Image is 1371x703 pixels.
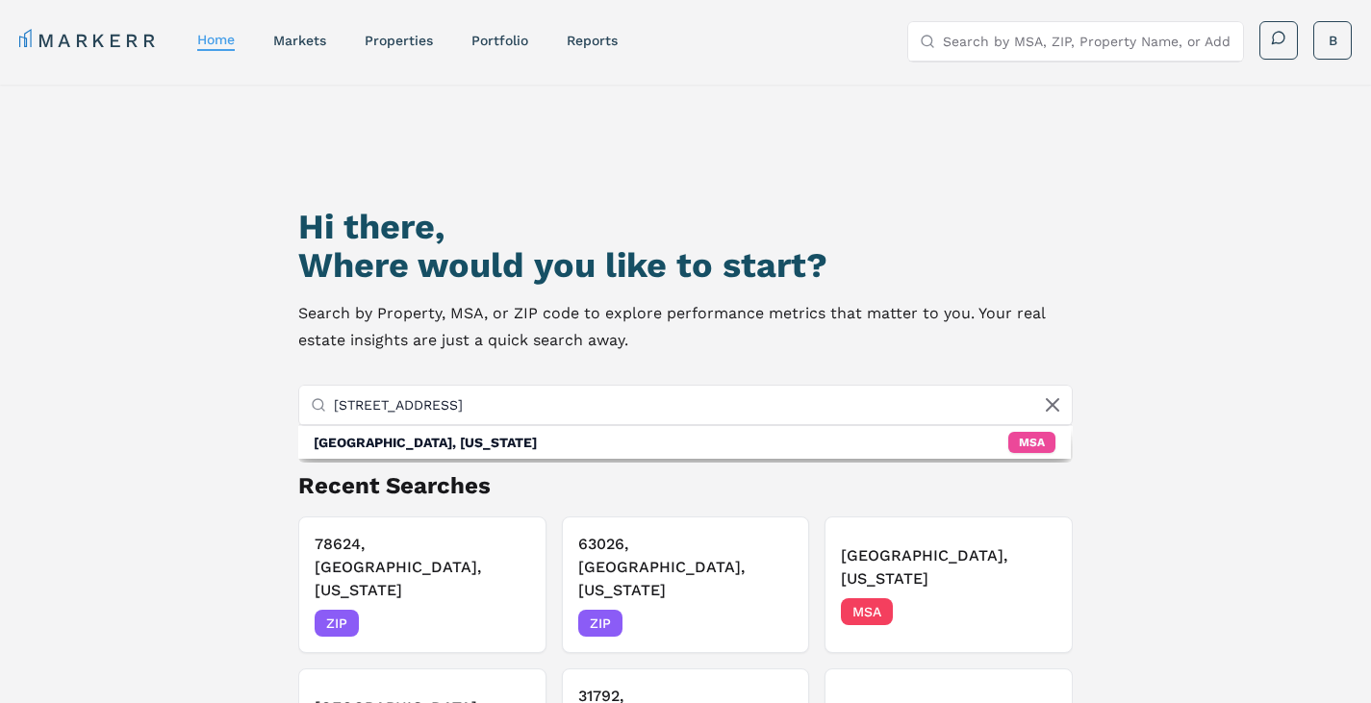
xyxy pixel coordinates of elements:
[298,470,1074,501] h2: Recent Searches
[841,598,893,625] span: MSA
[298,300,1074,354] p: Search by Property, MSA, or ZIP code to explore performance metrics that matter to you. Your real...
[298,426,1072,459] div: MSA: Lancaster, Kansas
[1008,432,1055,453] div: MSA
[315,533,530,602] h3: 78624, [GEOGRAPHIC_DATA], [US_STATE]
[314,433,537,452] div: [GEOGRAPHIC_DATA], [US_STATE]
[471,33,528,48] a: Portfolio
[578,533,794,602] h3: 63026, [GEOGRAPHIC_DATA], [US_STATE]
[315,610,359,637] span: ZIP
[841,544,1056,590] h3: [GEOGRAPHIC_DATA], [US_STATE]
[487,614,530,633] span: [DATE]
[825,516,1073,653] button: [GEOGRAPHIC_DATA], [US_STATE]MSA[DATE]
[749,614,793,633] span: [DATE]
[19,27,159,54] a: MARKERR
[1313,21,1352,60] button: B
[298,246,1074,285] h2: Where would you like to start?
[1329,31,1337,50] span: B
[567,33,618,48] a: reports
[562,516,810,653] button: 63026, [GEOGRAPHIC_DATA], [US_STATE]ZIP[DATE]
[578,610,622,637] span: ZIP
[298,426,1072,459] div: Suggestions
[365,33,433,48] a: properties
[334,386,1061,424] input: Search by MSA, ZIP, Property Name, or Address
[298,208,1074,246] h1: Hi there,
[298,516,546,653] button: 78624, [GEOGRAPHIC_DATA], [US_STATE]ZIP[DATE]
[1013,602,1056,621] span: [DATE]
[943,22,1231,61] input: Search by MSA, ZIP, Property Name, or Address
[273,33,326,48] a: markets
[197,32,235,47] a: home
